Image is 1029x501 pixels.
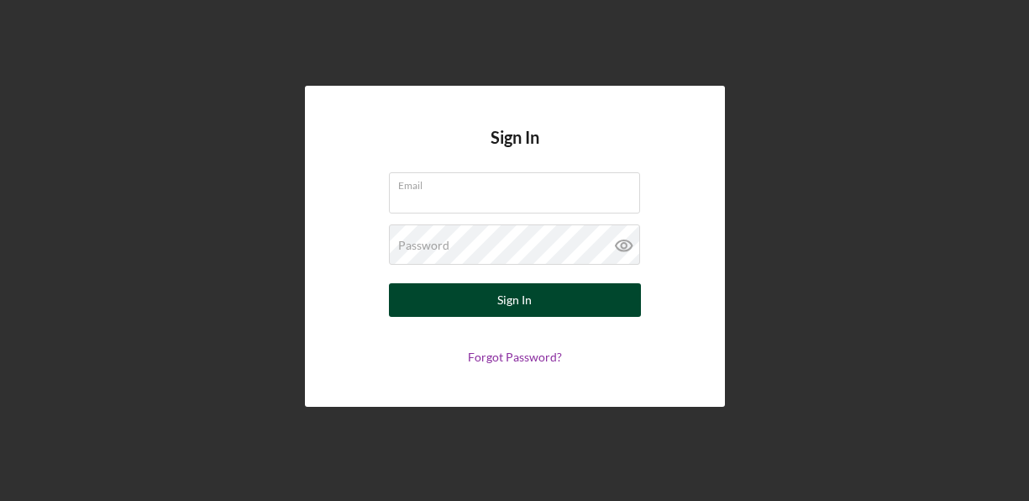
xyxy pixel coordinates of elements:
div: Sign In [497,283,532,317]
a: Forgot Password? [468,350,562,364]
button: Sign In [389,283,641,317]
h4: Sign In [491,128,539,172]
label: Email [398,173,640,192]
label: Password [398,239,449,252]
